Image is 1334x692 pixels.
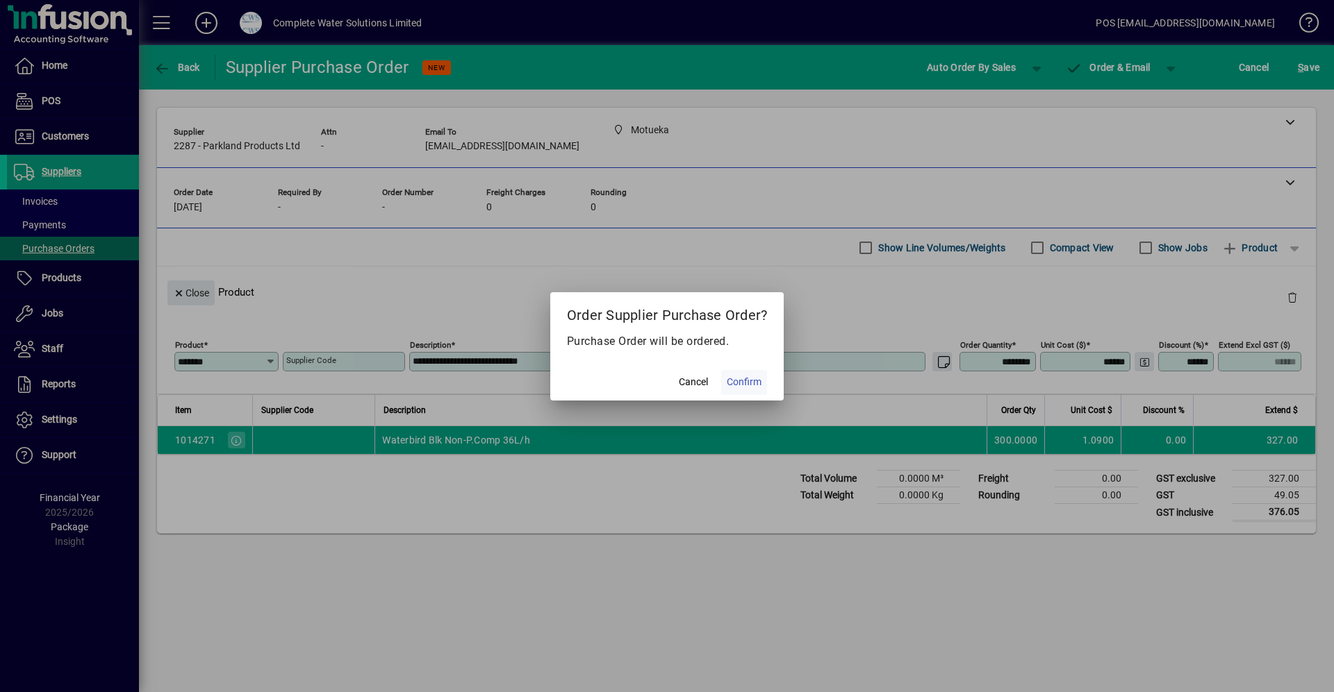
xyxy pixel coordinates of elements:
button: Cancel [671,370,716,395]
p: Purchase Order will be ordered. [567,333,768,350]
h2: Order Supplier Purchase Order? [550,292,784,332]
span: Confirm [727,375,761,389]
span: Cancel [679,375,708,389]
button: Confirm [721,370,767,395]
